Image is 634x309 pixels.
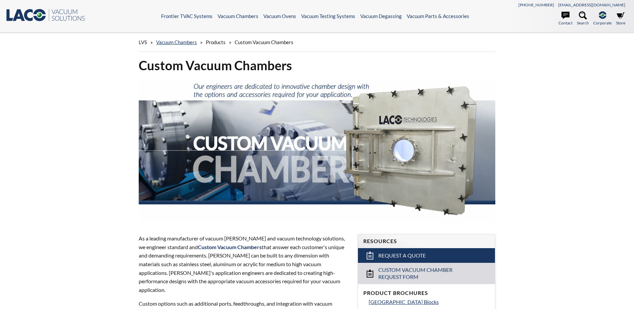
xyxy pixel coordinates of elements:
a: Vacuum Degassing [360,13,402,19]
a: [GEOGRAPHIC_DATA] Blocks [369,298,490,306]
a: Request a Quote [358,248,495,263]
h4: Product Brochures [363,290,490,297]
img: Custom Vacuum Chamber header [139,79,495,222]
a: Vacuum Testing Systems [301,13,355,19]
span: LVS [139,39,147,45]
a: Vacuum Parts & Accessories [407,13,469,19]
div: » » » [139,33,495,52]
a: Custom Vacuum Chamber Request Form [358,263,495,284]
a: [EMAIL_ADDRESS][DOMAIN_NAME] [558,2,625,7]
a: Vacuum Ovens [263,13,296,19]
a: [PHONE_NUMBER] [518,2,554,7]
span: Corporate [593,20,612,26]
a: Search [577,11,589,26]
span: Custom Vacuum Chamber Request Form [378,267,475,281]
span: Custom Vacuum Chambers [235,39,293,45]
span: [GEOGRAPHIC_DATA] Blocks [369,299,439,305]
p: As a leading manufacturer of vacuum [PERSON_NAME] and vacuum technology solutions, we engineer st... [139,234,349,294]
a: Frontier TVAC Systems [161,13,213,19]
h4: Resources [363,238,490,245]
a: Vacuum Chambers [156,39,197,45]
span: Request a Quote [378,252,426,259]
span: Products [206,39,226,45]
a: Vacuum Chambers [218,13,258,19]
a: Contact [558,11,573,26]
span: Custom Vacuum Chambers [198,244,262,250]
h1: Custom Vacuum Chambers [139,57,495,74]
a: Store [616,11,625,26]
